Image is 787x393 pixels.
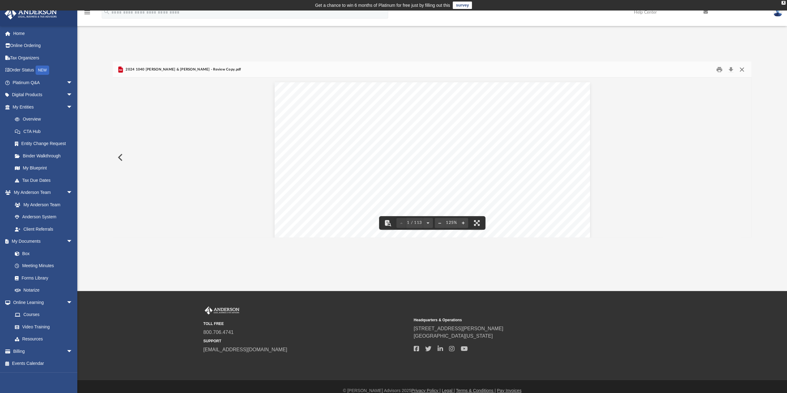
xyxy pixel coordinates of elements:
span: arrow_drop_down [66,345,79,358]
small: Headquarters & Operations [414,317,620,323]
a: Anderson System [9,211,79,223]
span: LAS [319,139,330,144]
a: Pay Invoices [497,388,521,393]
img: Anderson Advisors Platinum Portal [203,306,241,314]
button: 1 / 113 [406,216,423,230]
button: Toggle findbar [381,216,394,230]
span: [PERSON_NAME] [337,133,379,138]
a: Digital Productsarrow_drop_down [4,89,82,101]
span: GLOBAL [352,127,374,132]
button: Close [736,65,747,74]
span: [PERSON_NAME] [319,127,361,132]
span: arrow_drop_down [66,101,79,113]
a: 800.706.4741 [203,330,234,335]
a: Legal | [442,388,455,393]
a: Client Referrals [9,223,79,235]
a: Terms & Conditions | [456,388,496,393]
span: 3225 [319,133,334,138]
a: Overview [9,113,82,126]
span: COPY [460,167,547,267]
span: arrow_drop_down [66,186,79,199]
span: GROUP, [410,127,432,132]
button: Enter fullscreen [470,216,484,230]
a: Order StatusNEW [4,64,82,77]
a: Tax Due Dates [9,174,82,186]
div: Document Viewer [113,78,752,237]
div: Preview [113,62,752,237]
a: menu [83,12,91,16]
span: 1 / 113 [406,221,423,225]
a: Privacy Policy | [411,388,441,393]
button: Download [725,65,736,74]
div: Get a chance to win 6 months of Platinum for free just by filling out this [315,2,450,9]
span: DRIVE [363,133,381,138]
span: arrow_drop_down [66,76,79,89]
a: My Blueprint [9,162,79,174]
button: Next page [423,216,433,230]
img: User Pic [773,8,782,17]
a: Billingarrow_drop_down [4,345,82,357]
a: Entity Change Request [9,138,82,150]
a: [GEOGRAPHIC_DATA][US_STATE] [414,333,493,339]
div: Current zoom level [445,221,458,225]
button: Zoom in [458,216,468,230]
a: Notarize [9,284,79,297]
a: CTA Hub [9,125,82,138]
a: My Documentsarrow_drop_down [4,235,79,248]
i: menu [83,9,91,16]
div: NEW [36,66,49,75]
button: Zoom out [435,216,445,230]
img: Anderson Advisors Platinum Portal [3,7,59,19]
a: [EMAIL_ADDRESS][DOMAIN_NAME] [203,347,287,352]
span: arrow_drop_down [66,235,79,248]
a: Meeting Minutes [9,260,79,272]
small: TOLL FREE [203,321,409,327]
span: 2024 1040 [PERSON_NAME] & [PERSON_NAME] - Review Copy.pdf [124,67,241,72]
button: Print [713,65,725,74]
a: [STREET_ADDRESS][PERSON_NAME] [414,326,503,331]
button: Previous File [113,149,126,166]
span: BUSINESS [377,127,406,132]
a: survey [453,2,472,9]
a: My Anderson Team [9,199,76,211]
span: VEGAS, [334,139,356,144]
span: NV [359,139,366,144]
div: close [781,1,785,5]
a: Online Learningarrow_drop_down [4,296,79,309]
span: 89121 [374,139,392,144]
a: Home [4,27,82,40]
a: Box [9,247,76,260]
a: Courses [9,309,79,321]
a: Online Ordering [4,40,82,52]
a: Resources [9,333,79,345]
div: File preview [113,78,752,237]
small: SUPPORT [203,338,409,344]
a: Tax Organizers [4,52,82,64]
a: My Entitiesarrow_drop_down [4,101,82,113]
span: arrow_drop_down [66,89,79,101]
a: Platinum Q&Aarrow_drop_down [4,76,82,89]
a: Events Calendar [4,357,82,370]
a: Binder Walkthrough [9,150,82,162]
i: search [103,8,110,15]
span: arrow_drop_down [66,296,79,309]
a: My Anderson Teamarrow_drop_down [4,186,79,199]
a: Video Training [9,321,76,333]
a: Forms Library [9,272,76,284]
span: LLC [436,127,447,132]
